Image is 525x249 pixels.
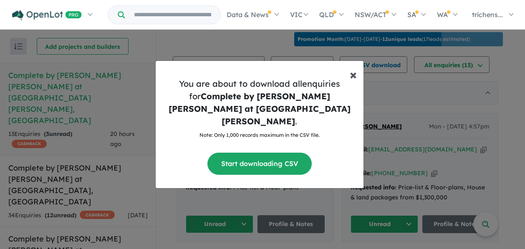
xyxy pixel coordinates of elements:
[12,10,82,20] img: Openlot PRO Logo White
[207,153,312,175] button: Start downloading CSV
[350,66,357,83] span: ×
[126,6,219,24] input: Try estate name, suburb, builder or developer
[162,131,357,139] p: Note: Only 1,000 records maximum in the CSV file.
[169,91,351,126] strong: Complete by [PERSON_NAME] [PERSON_NAME] at [GEOGRAPHIC_DATA][PERSON_NAME]
[472,10,503,19] span: trichens...
[162,78,357,128] h5: You are about to download all enquiries for .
